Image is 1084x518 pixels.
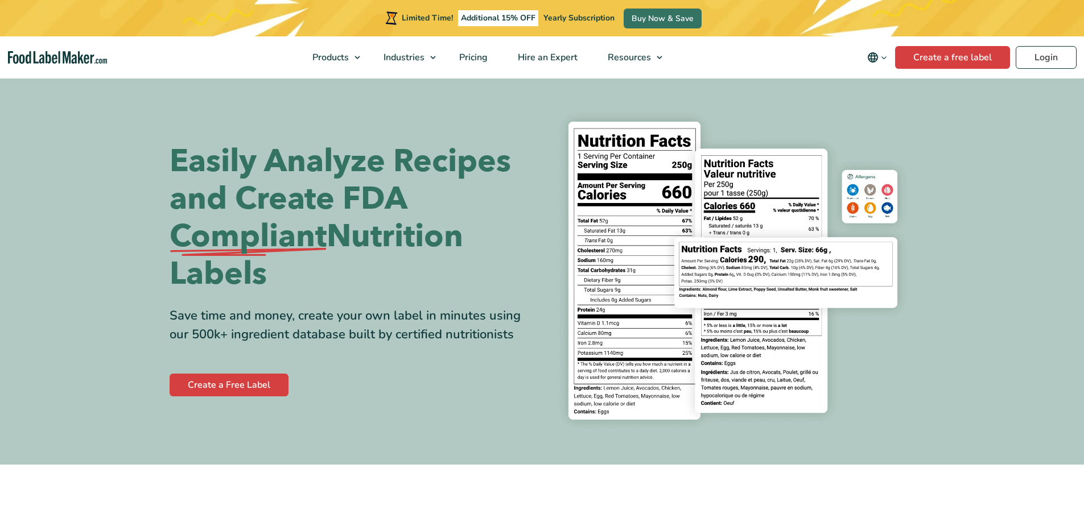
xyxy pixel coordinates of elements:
[458,10,538,26] span: Additional 15% OFF
[170,218,327,255] span: Compliant
[503,36,590,78] a: Hire an Expert
[170,374,288,396] a: Create a Free Label
[604,51,652,64] span: Resources
[514,51,579,64] span: Hire an Expert
[170,143,534,293] h1: Easily Analyze Recipes and Create FDA Nutrition Labels
[298,36,366,78] a: Products
[456,51,489,64] span: Pricing
[543,13,615,23] span: Yearly Subscription
[380,51,426,64] span: Industries
[309,51,350,64] span: Products
[402,13,453,23] span: Limited Time!
[444,36,500,78] a: Pricing
[859,46,895,69] button: Change language
[170,306,534,344] div: Save time and money, create your own label in minutes using our 500k+ ingredient database built b...
[1016,46,1077,69] a: Login
[593,36,668,78] a: Resources
[895,46,1010,69] a: Create a free label
[369,36,442,78] a: Industries
[624,9,702,28] a: Buy Now & Save
[8,51,108,64] a: Food Label Maker homepage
